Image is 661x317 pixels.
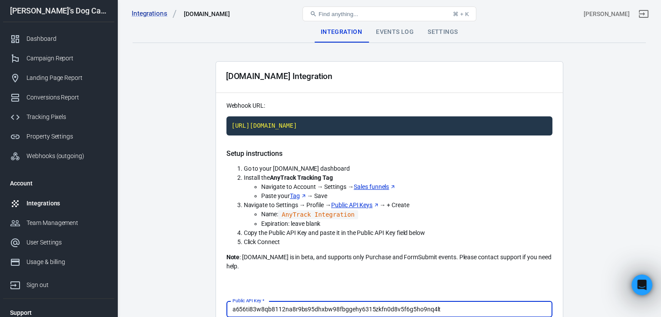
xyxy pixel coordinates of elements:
[453,11,469,17] div: ⌘ + K
[331,201,379,210] a: Public API Keys
[7,185,167,213] div: AnyTrack says…
[3,29,114,49] a: Dashboard
[14,26,136,77] div: ⏳ while we fetch the list of Ad Integrations connected to the property [PERSON_NAME]'s Dog Care S...
[27,73,107,83] div: Landing Page Report
[261,192,327,199] span: Paste your → Save
[226,116,552,135] code: Click to copy
[7,20,143,82] div: ⏳Please holdwhile we fetch the list of Ad Integrations connected to the property [PERSON_NAME]'s ...
[633,3,654,24] a: Sign out
[153,3,168,19] div: Close
[7,213,167,259] div: AnyTrack says…
[3,88,114,107] a: Conversions Report
[3,7,114,15] div: [PERSON_NAME]'s Dog Care Shop
[3,252,114,272] a: Usage & billing
[631,274,652,295] iframe: Intercom live chat
[584,10,630,19] div: Account id: w1td9fp5
[319,11,358,17] span: Find anything...
[226,254,240,261] strong: Note
[117,94,160,103] div: FacebookPixel
[14,120,136,145] div: Thank you. According to your current settings, the FacebookPixel integration has the following co...
[7,185,143,212] div: Your integration seems to be connected and properly setup.
[25,5,39,19] img: Profile image for AnyTrack
[7,213,143,240] div: Please describe in details what you are experiencing.
[21,26,61,33] b: Please hold
[244,165,350,172] span: Go to your [DOMAIN_NAME] dashboard
[261,211,358,218] span: Name:
[226,253,552,271] p: : [DOMAIN_NAME] is in beta, and supports only Purchase and FormSubmit events. Please contact supp...
[14,218,136,235] div: Please describe in details what you are experiencing.
[27,34,107,43] div: Dashboard
[7,115,167,185] div: AnyTrack says…
[3,146,114,166] a: Webhooks (outgoing)
[20,150,136,158] li: Pixel / Tag ID: 1196951242448052
[244,229,425,236] span: Copy the Public API Key and paste it in the Public API Key field below
[226,72,333,81] div: [DOMAIN_NAME] Integration
[7,89,167,115] div: B says…
[110,89,167,108] div: FacebookPixel
[27,258,107,267] div: Usage & billing
[136,3,153,20] button: Home
[3,272,114,295] a: Sign out
[27,112,107,122] div: Tracking Pixels
[27,199,107,208] div: Integrations
[226,149,552,158] h5: Setup instructions
[20,160,136,168] li: Conversion API: true
[27,281,107,290] div: Sign out
[27,54,107,63] div: Campaign Report
[7,115,143,184] div: Thank you. According to your current settings, the FacebookPixel integration has the following co...
[278,210,358,219] code: Click to copy
[369,22,421,43] div: Events Log
[6,3,22,20] button: go back
[7,20,167,89] div: AnyTrack says…
[421,22,465,43] div: Settings
[314,22,369,43] div: Integration
[27,93,107,102] div: Conversions Report
[27,218,107,228] div: Team Management
[42,8,73,15] h1: AnyTrack
[184,10,230,18] div: Systeme.io
[3,194,114,213] a: Integrations
[261,220,321,227] span: Expiration: leave blank
[27,152,107,161] div: Webhooks (outgoing)
[3,49,114,68] a: Campaign Report
[27,132,107,141] div: Property Settings
[233,297,264,304] label: Public API Key
[3,213,114,233] a: Team Management
[244,238,280,245] span: Click Connect
[14,190,136,207] div: Your integration seems to be connected and properly setup.
[27,238,107,247] div: User Settings
[3,173,114,194] li: Account
[3,107,114,127] a: Tracking Pixels
[290,192,307,201] a: Tag
[244,174,333,181] span: Install the
[3,233,114,252] a: User Settings
[226,101,552,110] p: Webhook URL:
[261,183,396,190] span: Navigate to Account → Settings →
[302,7,476,21] button: Find anything...⌘ + K
[244,201,409,208] span: Navigate to Settings → Profile → → + Create
[3,68,114,88] a: Landing Page Report
[354,182,396,192] a: Sales funnels
[3,127,114,146] a: Property Settings
[270,174,333,181] strong: AnyTrack Tracking Tag
[21,60,108,67] b: Select the Ad integration
[132,9,177,18] a: Integrations
[20,170,136,178] li: Ads Integration: true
